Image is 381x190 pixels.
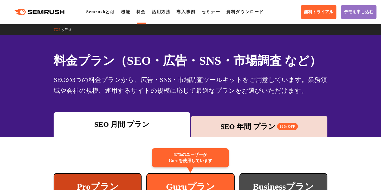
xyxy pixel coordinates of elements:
[54,27,65,32] a: TOP
[54,52,327,70] h1: 料金プラン（SEO・広告・SNS・市場調査 など）
[304,9,333,15] span: 無料トライアル
[341,5,376,19] a: デモを申し込む
[136,10,146,14] a: 料金
[226,10,264,14] a: 資料ダウンロード
[57,119,187,130] div: SEO 月間 プラン
[121,10,130,14] a: 機能
[194,121,324,132] div: SEO 年間 プラン
[201,10,220,14] a: セミナー
[65,27,77,32] a: 料金
[176,10,195,14] a: 導入事例
[277,123,298,130] span: 16% OFF
[152,10,170,14] a: 活用方法
[344,9,373,15] span: デモを申し込む
[54,74,327,96] div: SEOの3つの料金プランから、広告・SNS・市場調査ツールキットをご用意しています。業務領域や会社の規模、運用するサイトの規模に応じて最適なプランをお選びいただけます。
[86,10,115,14] a: Semrushとは
[152,148,229,167] div: 67%のユーザーが Guruを使用しています
[301,5,336,19] a: 無料トライアル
